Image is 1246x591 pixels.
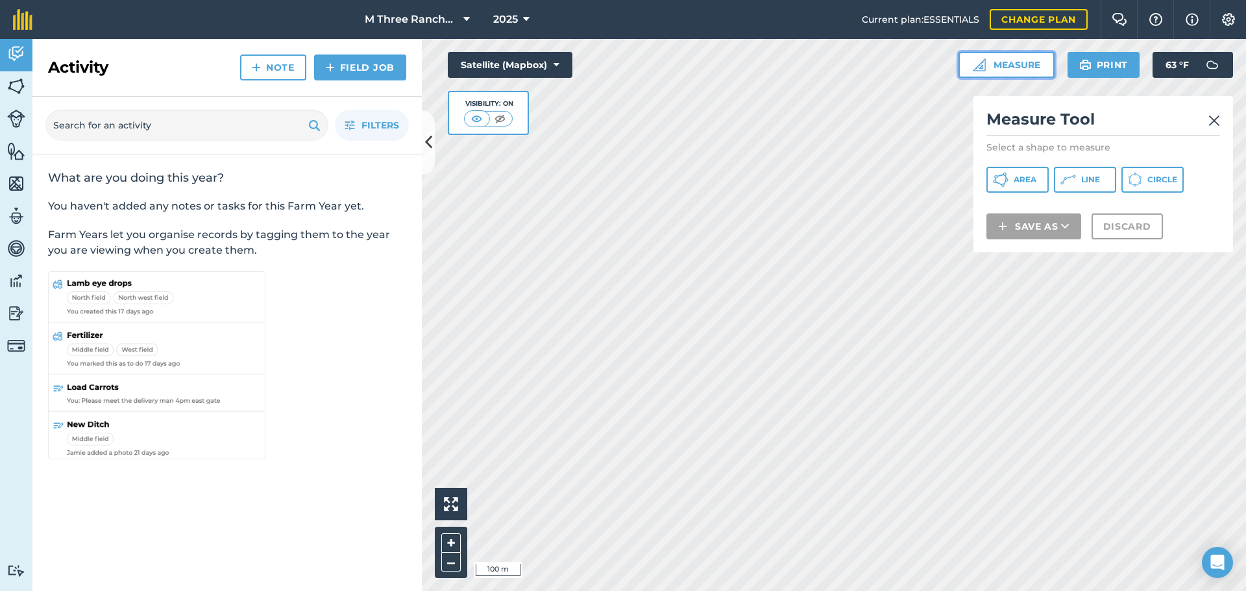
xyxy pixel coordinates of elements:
[7,206,25,226] img: svg+xml;base64,PD94bWwgdmVyc2lvbj0iMS4wIiBlbmNvZGluZz0idXRmLTgiPz4KPCEtLSBHZW5lcmF0b3I6IEFkb2JlIE...
[1081,175,1100,185] span: Line
[1208,113,1220,128] img: svg+xml;base64,PHN2ZyB4bWxucz0iaHR0cDovL3d3dy53My5vcmcvMjAwMC9zdmciIHdpZHRoPSIyMiIgaGVpZ2h0PSIzMC...
[7,110,25,128] img: svg+xml;base64,PD94bWwgdmVyc2lvbj0iMS4wIiBlbmNvZGluZz0idXRmLTgiPz4KPCEtLSBHZW5lcmF0b3I6IEFkb2JlIE...
[493,12,518,27] span: 2025
[7,174,25,193] img: svg+xml;base64,PHN2ZyB4bWxucz0iaHR0cDovL3d3dy53My5vcmcvMjAwMC9zdmciIHdpZHRoPSI1NiIgaGVpZ2h0PSI2MC...
[240,54,306,80] a: Note
[1166,52,1189,78] span: 63 ° F
[973,58,986,71] img: Ruler icon
[1079,57,1092,73] img: svg+xml;base64,PHN2ZyB4bWxucz0iaHR0cDovL3d3dy53My5vcmcvMjAwMC9zdmciIHdpZHRoPSIxOSIgaGVpZ2h0PSIyNC...
[1186,12,1199,27] img: svg+xml;base64,PHN2ZyB4bWxucz0iaHR0cDovL3d3dy53My5vcmcvMjAwMC9zdmciIHdpZHRoPSIxNyIgaGVpZ2h0PSIxNy...
[862,12,979,27] span: Current plan : ESSENTIALS
[1202,547,1233,578] div: Open Intercom Messenger
[1112,13,1127,26] img: Two speech bubbles overlapping with the left bubble in the forefront
[469,112,485,125] img: svg+xml;base64,PHN2ZyB4bWxucz0iaHR0cDovL3d3dy53My5vcmcvMjAwMC9zdmciIHdpZHRoPSI1MCIgaGVpZ2h0PSI0MC...
[1147,175,1177,185] span: Circle
[1068,52,1140,78] button: Print
[13,9,32,30] img: fieldmargin Logo
[1054,167,1116,193] button: Line
[1148,13,1164,26] img: A question mark icon
[1014,175,1036,185] span: Area
[998,219,1007,234] img: svg+xml;base64,PHN2ZyB4bWxucz0iaHR0cDovL3d3dy53My5vcmcvMjAwMC9zdmciIHdpZHRoPSIxNCIgaGVpZ2h0PSIyNC...
[986,109,1220,136] h2: Measure Tool
[7,337,25,355] img: svg+xml;base64,PD94bWwgdmVyc2lvbj0iMS4wIiBlbmNvZGluZz0idXRmLTgiPz4KPCEtLSBHZW5lcmF0b3I6IEFkb2JlIE...
[7,44,25,64] img: svg+xml;base64,PD94bWwgdmVyc2lvbj0iMS4wIiBlbmNvZGluZz0idXRmLTgiPz4KPCEtLSBHZW5lcmF0b3I6IEFkb2JlIE...
[1121,167,1184,193] button: Circle
[986,213,1081,239] button: Save as
[45,110,328,141] input: Search for an activity
[365,12,458,27] span: M Three Ranches LLC
[986,167,1049,193] button: Area
[448,52,572,78] button: Satellite (Mapbox)
[7,271,25,291] img: svg+xml;base64,PD94bWwgdmVyc2lvbj0iMS4wIiBlbmNvZGluZz0idXRmLTgiPz4KPCEtLSBHZW5lcmF0b3I6IEFkb2JlIE...
[986,141,1220,154] p: Select a shape to measure
[326,60,335,75] img: svg+xml;base64,PHN2ZyB4bWxucz0iaHR0cDovL3d3dy53My5vcmcvMjAwMC9zdmciIHdpZHRoPSIxNCIgaGVpZ2h0PSIyNC...
[361,118,399,132] span: Filters
[7,304,25,323] img: svg+xml;base64,PD94bWwgdmVyc2lvbj0iMS4wIiBlbmNvZGluZz0idXRmLTgiPz4KPCEtLSBHZW5lcmF0b3I6IEFkb2JlIE...
[1221,13,1236,26] img: A cog icon
[48,57,108,78] h2: Activity
[48,199,406,214] p: You haven't added any notes or tasks for this Farm Year yet.
[252,60,261,75] img: svg+xml;base64,PHN2ZyB4bWxucz0iaHR0cDovL3d3dy53My5vcmcvMjAwMC9zdmciIHdpZHRoPSIxNCIgaGVpZ2h0PSIyNC...
[7,141,25,161] img: svg+xml;base64,PHN2ZyB4bWxucz0iaHR0cDovL3d3dy53My5vcmcvMjAwMC9zdmciIHdpZHRoPSI1NiIgaGVpZ2h0PSI2MC...
[7,564,25,577] img: svg+xml;base64,PD94bWwgdmVyc2lvbj0iMS4wIiBlbmNvZGluZz0idXRmLTgiPz4KPCEtLSBHZW5lcmF0b3I6IEFkb2JlIE...
[990,9,1088,30] a: Change plan
[1153,52,1233,78] button: 63 °F
[48,227,406,258] p: Farm Years let you organise records by tagging them to the year you are viewing when you create t...
[444,497,458,511] img: Four arrows, one pointing top left, one top right, one bottom right and the last bottom left
[464,99,513,109] div: Visibility: On
[441,533,461,553] button: +
[7,77,25,96] img: svg+xml;base64,PHN2ZyB4bWxucz0iaHR0cDovL3d3dy53My5vcmcvMjAwMC9zdmciIHdpZHRoPSI1NiIgaGVpZ2h0PSI2MC...
[308,117,321,133] img: svg+xml;base64,PHN2ZyB4bWxucz0iaHR0cDovL3d3dy53My5vcmcvMjAwMC9zdmciIHdpZHRoPSIxOSIgaGVpZ2h0PSIyNC...
[314,54,406,80] a: Field Job
[7,239,25,258] img: svg+xml;base64,PD94bWwgdmVyc2lvbj0iMS4wIiBlbmNvZGluZz0idXRmLTgiPz4KPCEtLSBHZW5lcmF0b3I6IEFkb2JlIE...
[1199,52,1225,78] img: svg+xml;base64,PD94bWwgdmVyc2lvbj0iMS4wIiBlbmNvZGluZz0idXRmLTgiPz4KPCEtLSBHZW5lcmF0b3I6IEFkb2JlIE...
[492,112,508,125] img: svg+xml;base64,PHN2ZyB4bWxucz0iaHR0cDovL3d3dy53My5vcmcvMjAwMC9zdmciIHdpZHRoPSI1MCIgaGVpZ2h0PSI0MC...
[441,553,461,572] button: –
[48,170,406,186] h2: What are you doing this year?
[959,52,1055,78] button: Measure
[335,110,409,141] button: Filters
[1092,213,1163,239] button: Discard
